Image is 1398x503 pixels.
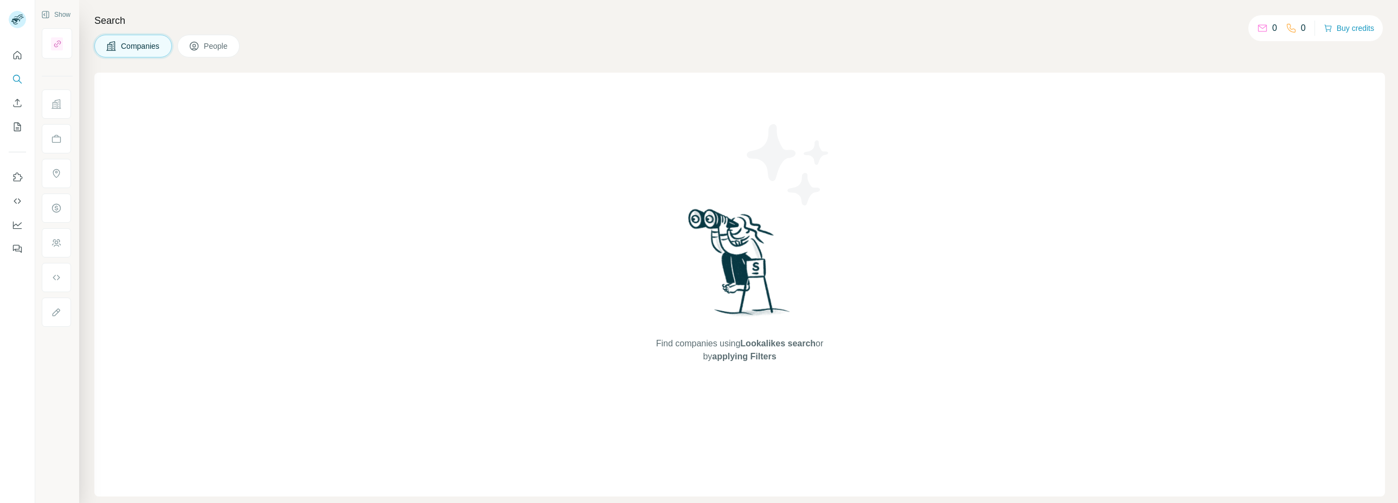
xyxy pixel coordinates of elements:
[94,13,1385,28] h4: Search
[9,167,26,187] button: Use Surfe on LinkedIn
[204,41,229,51] span: People
[34,7,78,23] button: Show
[1324,21,1374,36] button: Buy credits
[1272,22,1277,35] p: 0
[1301,22,1306,35] p: 0
[9,191,26,211] button: Use Surfe API
[740,116,837,214] img: Surfe Illustration - Stars
[9,69,26,89] button: Search
[683,206,796,327] img: Surfe Illustration - Woman searching with binoculars
[121,41,161,51] span: Companies
[712,352,776,361] span: applying Filters
[9,239,26,259] button: Feedback
[740,339,816,348] span: Lookalikes search
[9,215,26,235] button: Dashboard
[9,46,26,65] button: Quick start
[9,117,26,137] button: My lists
[653,337,826,363] span: Find companies using or by
[9,93,26,113] button: Enrich CSV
